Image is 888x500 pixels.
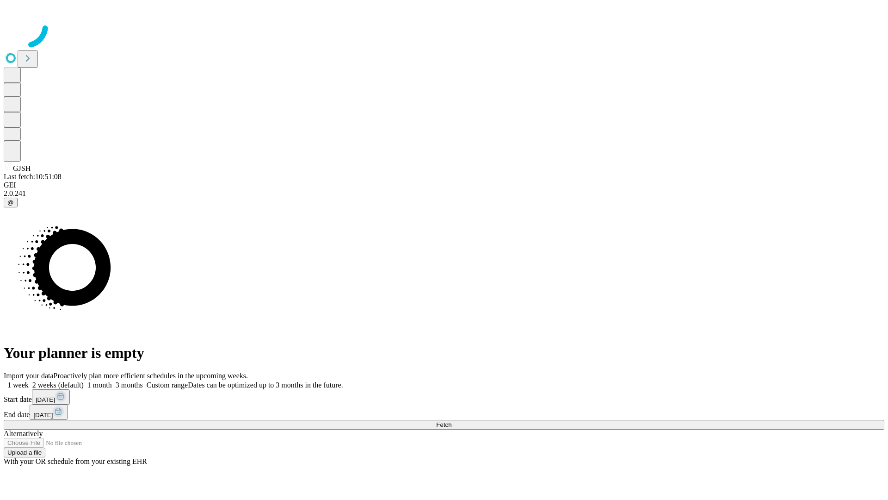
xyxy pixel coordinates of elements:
[54,372,248,380] span: Proactively plan more efficient schedules in the upcoming weeks.
[4,198,18,207] button: @
[4,372,54,380] span: Import your data
[4,448,45,457] button: Upload a file
[4,389,884,405] div: Start date
[4,189,884,198] div: 2.0.241
[32,389,70,405] button: [DATE]
[4,344,884,362] h1: Your planner is empty
[36,396,55,403] span: [DATE]
[147,381,188,389] span: Custom range
[32,381,84,389] span: 2 weeks (default)
[7,381,29,389] span: 1 week
[188,381,343,389] span: Dates can be optimized up to 3 months in the future.
[4,181,884,189] div: GEI
[4,457,147,465] span: With your OR schedule from your existing EHR
[4,420,884,430] button: Fetch
[13,164,31,172] span: GJSH
[30,405,68,420] button: [DATE]
[4,430,43,437] span: Alternatively
[4,405,884,420] div: End date
[7,199,14,206] span: @
[4,173,62,181] span: Last fetch: 10:51:08
[116,381,143,389] span: 3 months
[436,421,451,428] span: Fetch
[87,381,112,389] span: 1 month
[33,412,53,419] span: [DATE]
